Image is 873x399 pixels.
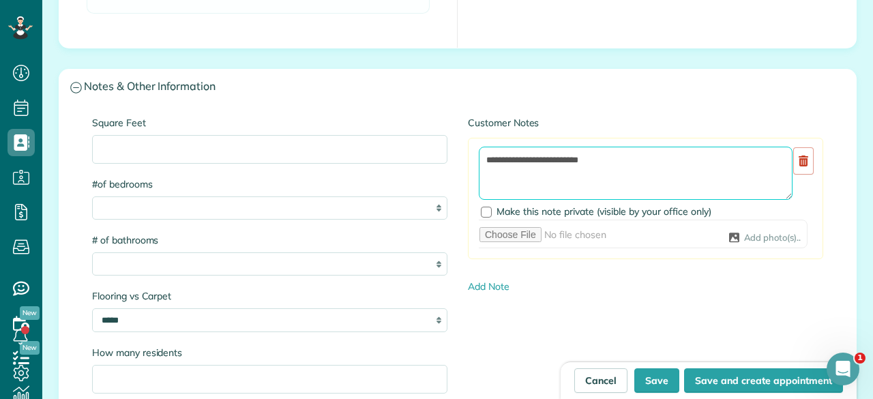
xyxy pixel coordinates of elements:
[92,289,447,303] label: Flooring vs Carpet
[92,177,447,191] label: #of bedrooms
[855,353,865,364] span: 1
[92,346,447,359] label: How many residents
[827,353,859,385] iframe: Intercom live chat
[468,116,823,130] label: Customer Notes
[59,70,856,104] a: Notes & Other Information
[468,280,509,293] a: Add Note
[497,205,711,218] span: Make this note private (visible by your office only)
[92,116,447,130] label: Square Feet
[634,368,679,393] button: Save
[574,368,627,393] a: Cancel
[20,306,40,320] span: New
[684,368,843,393] button: Save and create appointment
[92,233,447,247] label: # of bathrooms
